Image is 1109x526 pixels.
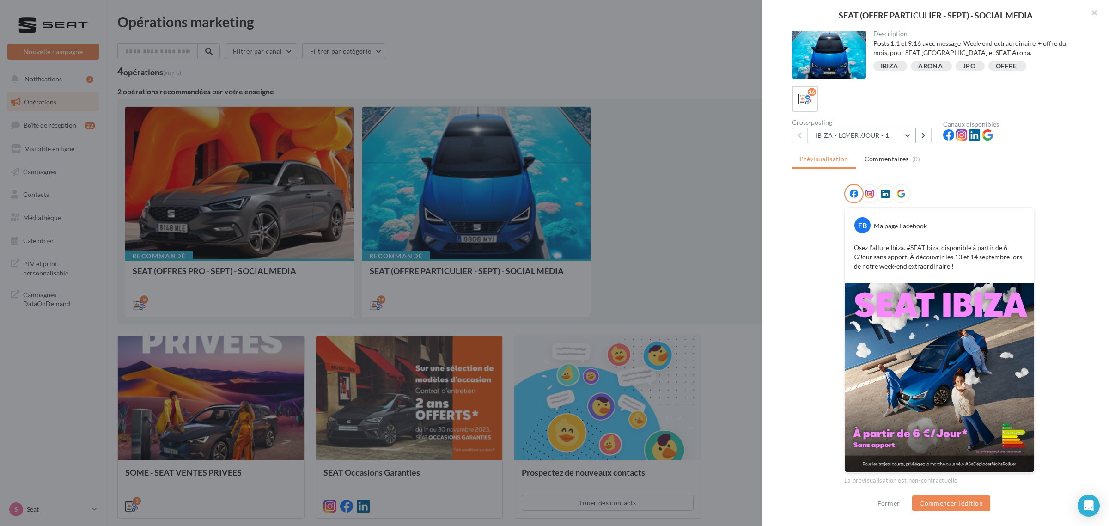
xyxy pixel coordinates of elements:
[844,473,1035,485] div: La prévisualisation est non-contractuelle
[874,498,903,509] button: Fermer
[963,63,975,70] div: JPO
[854,243,1025,271] p: Osez l’allure Ibiza. #SEATIbiza, disponible à partir de 6 €/Jour sans apport. À découvrir les 13 ...
[918,63,943,70] div: ARONA
[912,495,990,511] button: Commencer l'édition
[865,154,909,164] span: Commentaires
[808,128,916,143] button: IBIZA - LOYER /JOUR - 1
[808,88,816,96] div: 16
[873,31,1080,37] div: Description
[943,121,1087,128] div: Canaux disponibles
[996,63,1017,70] div: OFFRE
[777,11,1094,19] div: SEAT (OFFRE PARTICULIER - SEPT) - SOCIAL MEDIA
[874,221,927,231] div: Ma page Facebook
[881,63,898,70] div: IBIZA
[912,155,920,163] span: (0)
[854,217,871,233] div: FB
[873,39,1080,57] div: Posts 1:1 et 9:16 avec message 'Week-end extraordinaire' + offre du mois, pour SEAT [GEOGRAPHIC_D...
[1078,495,1100,517] div: Open Intercom Messenger
[792,119,936,126] div: Cross-posting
